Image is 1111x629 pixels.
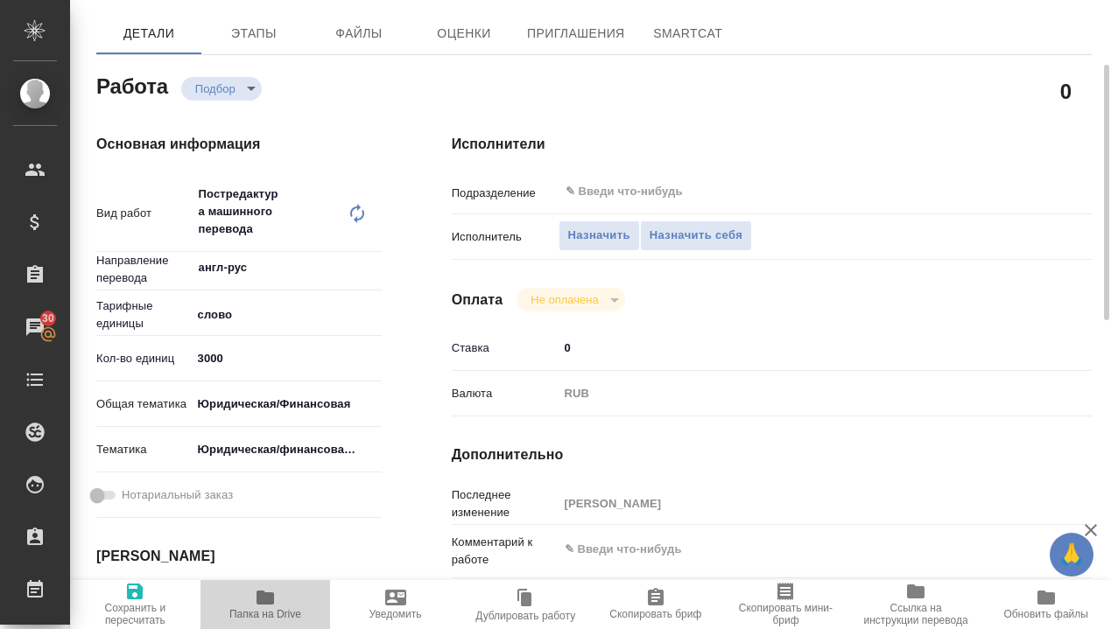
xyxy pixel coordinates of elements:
[640,220,752,251] button: Назначить себя
[369,608,422,620] span: Уведомить
[646,23,730,45] span: SmartCat
[475,610,575,622] span: Дублировать работу
[96,252,192,287] p: Направление перевода
[731,602,840,626] span: Скопировать мини-бриф
[559,220,640,251] button: Назначить
[96,546,382,567] h4: [PERSON_NAME]
[609,608,701,620] span: Скопировать бриф
[107,23,191,45] span: Детали
[559,379,1038,409] div: RUB
[372,266,376,269] button: Open
[591,580,721,629] button: Скопировать бриф
[650,226,742,246] span: Назначить себя
[861,602,971,626] span: Ссылка на инструкции перевода
[568,226,630,246] span: Назначить
[81,602,190,626] span: Сохранить и пересчитать
[527,23,625,45] span: Приглашения
[317,23,401,45] span: Файлы
[200,580,331,629] button: Папка на Drive
[96,395,192,413] p: Общая тематика
[70,580,200,629] button: Сохранить и пересчитать
[4,305,66,349] a: 30
[1029,190,1032,193] button: Open
[122,486,233,504] span: Нотариальный заказ
[452,290,503,311] h4: Оплата
[1050,533,1093,577] button: 🙏
[192,300,382,330] div: слово
[559,491,1038,516] input: Пустое поле
[452,486,559,521] p: Последнее изменение
[330,580,461,629] button: Уведомить
[564,181,974,202] input: ✎ Введи что-нибудь
[96,350,192,367] p: Кол-во единиц
[452,134,1092,155] h4: Исполнители
[96,205,192,222] p: Вид работ
[192,389,382,419] div: Юридическая/Финансовая
[1057,536,1086,573] span: 🙏
[559,335,1038,360] input: ✎ Введи что-нибудь
[229,608,301,620] span: Папка на Drive
[851,580,981,629] button: Ссылка на инструкции перевода
[1060,76,1072,106] h2: 0
[721,580,851,629] button: Скопировать мини-бриф
[96,134,382,155] h4: Основная информация
[461,580,591,629] button: Дублировать работу
[1003,608,1088,620] span: Обновить файлы
[517,288,624,311] div: Подбор
[192,435,382,465] div: Юридическая/финансовая + техника
[452,185,559,202] p: Подразделение
[452,444,1092,465] h4: Дополнительно
[192,346,382,371] input: ✎ Введи что-нибудь
[212,23,296,45] span: Этапы
[96,69,168,101] h2: Работа
[422,23,506,45] span: Оценки
[452,339,559,357] p: Ставка
[96,297,192,332] p: Тарифные единицы
[32,310,65,327] span: 30
[190,81,241,96] button: Подбор
[181,77,262,101] div: Подбор
[525,292,603,307] button: Не оплачена
[452,228,559,246] p: Исполнитель
[981,580,1111,629] button: Обновить файлы
[452,534,559,569] p: Комментарий к работе
[452,385,559,402] p: Валюта
[96,441,192,458] p: Тематика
